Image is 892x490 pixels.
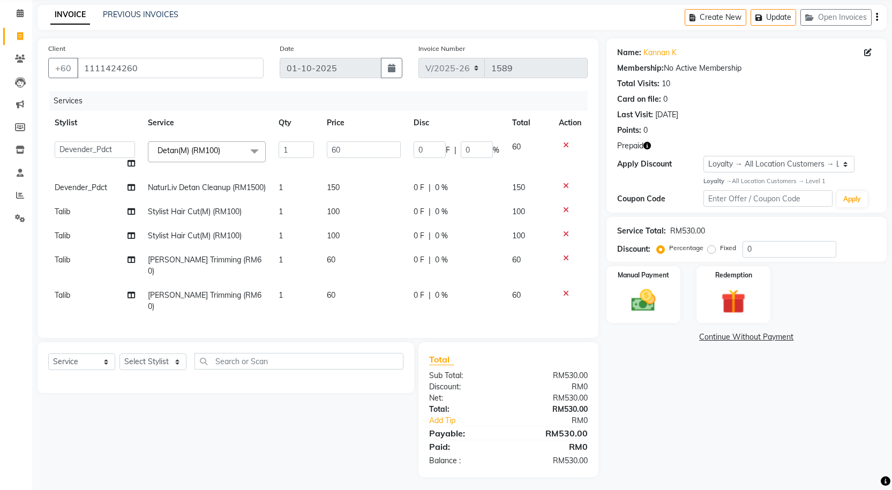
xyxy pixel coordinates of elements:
span: Talib [55,255,70,265]
th: Total [506,111,552,135]
span: | [429,290,431,301]
div: 0 [643,125,648,136]
label: Date [280,44,294,54]
span: | [454,145,456,156]
label: Client [48,44,65,54]
span: 0 F [414,182,424,193]
div: Discount: [421,381,508,393]
div: Apply Discount [617,159,703,170]
div: Service Total: [617,225,666,237]
input: Enter Offer / Coupon Code [703,190,833,207]
span: F [446,145,450,156]
span: 1 [279,290,283,300]
span: | [429,182,431,193]
span: NaturLiv Detan Cleanup (RM1500) [148,183,266,192]
div: Payable: [421,427,508,440]
div: 0 [663,94,668,105]
span: [PERSON_NAME] Trimming (RM60) [148,255,261,276]
a: x [220,146,225,155]
div: Sub Total: [421,370,508,381]
span: 100 [512,231,525,240]
button: Update [751,9,796,26]
a: INVOICE [50,5,90,25]
span: 100 [327,231,340,240]
span: Talib [55,207,70,216]
div: Membership: [617,63,664,74]
div: Name: [617,47,641,58]
th: Price [320,111,407,135]
span: | [429,230,431,242]
th: Qty [272,111,320,135]
span: | [429,206,431,217]
a: Add Tip [421,415,523,426]
label: Fixed [720,243,736,253]
span: 0 % [435,290,448,301]
label: Manual Payment [618,270,669,280]
label: Redemption [715,270,752,280]
span: 0 F [414,206,424,217]
div: Points: [617,125,641,136]
button: Open Invoices [800,9,872,26]
th: Stylist [48,111,141,135]
span: 0 % [435,206,448,217]
div: Total Visits: [617,78,659,89]
div: Paid: [421,440,508,453]
span: 0 % [435,230,448,242]
div: Services [49,91,596,111]
div: RM530.00 [508,404,596,415]
span: Prepaid [617,140,643,152]
div: No Active Membership [617,63,876,74]
span: 60 [327,290,335,300]
span: 1 [279,183,283,192]
div: RM530.00 [508,393,596,404]
span: Total [429,354,454,365]
span: [PERSON_NAME] Trimming (RM60) [148,290,261,311]
div: 10 [662,78,670,89]
button: +60 [48,58,78,78]
span: 100 [327,207,340,216]
span: 0 % [435,254,448,266]
div: All Location Customers → Level 1 [703,177,876,186]
a: Kannan K [643,47,677,58]
div: Balance : [421,455,508,466]
a: Continue Without Payment [609,331,884,343]
div: RM530.00 [508,370,596,381]
div: RM530.00 [670,225,705,237]
input: Search or Scan [194,353,403,370]
span: Talib [55,290,70,300]
div: Net: [421,393,508,404]
div: RM530.00 [508,455,596,466]
button: Apply [837,191,867,207]
span: % [493,145,499,156]
th: Service [141,111,272,135]
label: Percentage [669,243,703,253]
img: _gift.svg [714,287,753,316]
strong: Loyalty → [703,177,732,185]
button: Create New [685,9,746,26]
img: _cash.svg [624,287,663,314]
div: RM0 [523,415,596,426]
span: 0 F [414,290,424,301]
input: Search by Name/Mobile/Email/Code [77,58,264,78]
div: RM0 [508,381,596,393]
span: Stylist Hair Cut(M) (RM100) [148,207,242,216]
span: | [429,254,431,266]
span: 60 [512,290,521,300]
span: 1 [279,255,283,265]
span: 60 [327,255,335,265]
span: 60 [512,142,521,152]
span: Stylist Hair Cut(M) (RM100) [148,231,242,240]
div: [DATE] [655,109,678,120]
div: RM530.00 [508,427,596,440]
span: 1 [279,231,283,240]
span: 150 [512,183,525,192]
th: Disc [407,111,506,135]
span: 0 F [414,254,424,266]
span: 0 % [435,182,448,193]
div: Card on file: [617,94,661,105]
div: Last Visit: [617,109,653,120]
span: 60 [512,255,521,265]
a: PREVIOUS INVOICES [103,10,178,19]
span: Talib [55,231,70,240]
span: 150 [327,183,340,192]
